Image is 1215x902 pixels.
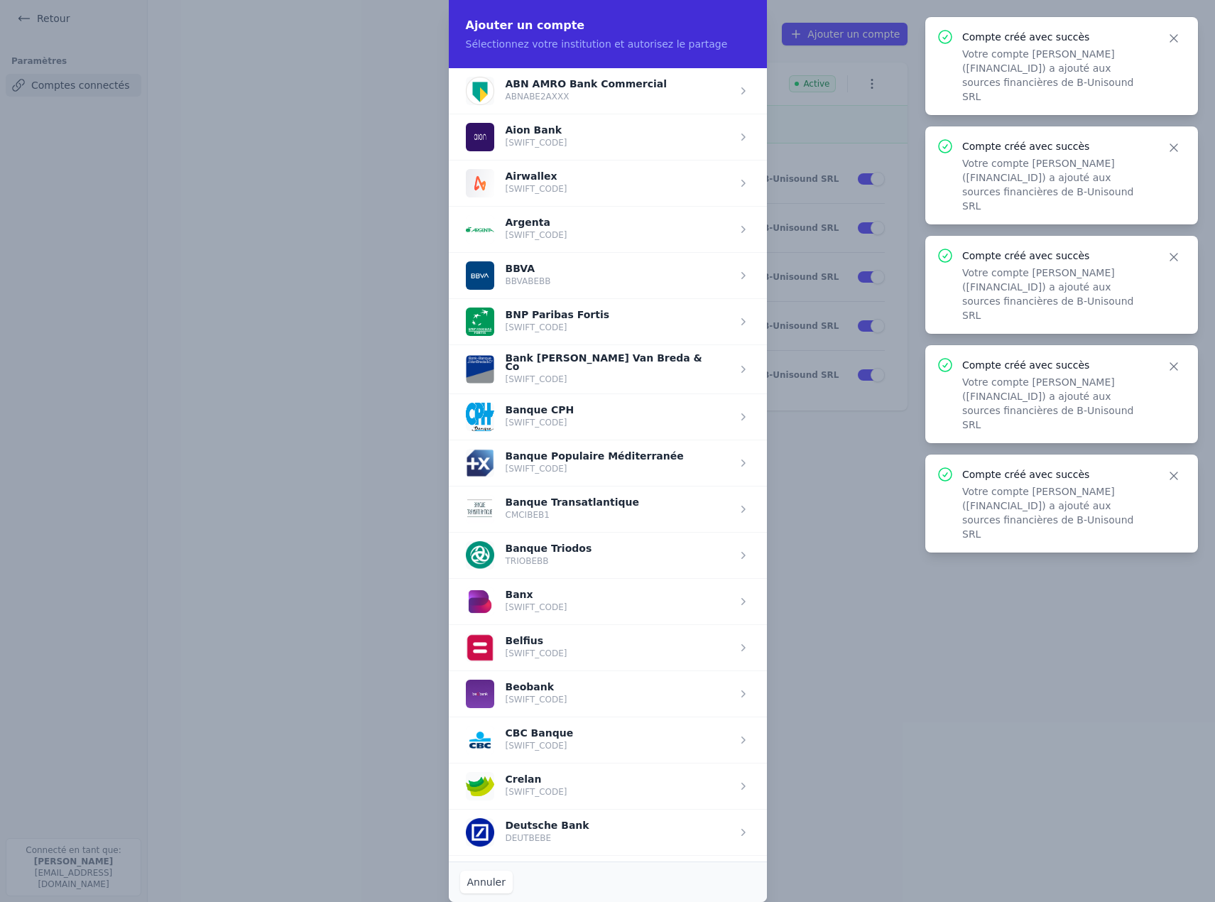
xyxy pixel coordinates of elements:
[962,467,1150,482] p: Compte créé avec succès
[466,123,567,151] button: Aion Bank [SWIFT_CODE]
[466,354,719,385] button: Bank [PERSON_NAME] Van Breda & Co [SWIFT_CODE]
[466,169,567,197] button: Airwallex [SWIFT_CODE]
[506,218,567,227] p: Argenta
[506,821,589,830] p: Deutsche Bank
[466,772,567,800] button: Crelan [SWIFT_CODE]
[506,172,567,180] p: Airwallex
[962,30,1150,44] p: Compte créé avec succès
[506,126,567,134] p: Aion Bank
[962,139,1150,153] p: Compte créé avec succès
[466,17,750,34] h2: Ajouter un compte
[962,47,1150,104] p: Votre compte [PERSON_NAME] ([FINANCIAL_ID]) a ajouté aux sources financières de B-Unisound SRL
[506,406,574,414] p: Banque CPH
[506,354,719,371] p: Bank [PERSON_NAME] Van Breda & Co
[962,358,1150,372] p: Compte créé avec succès
[466,726,574,754] button: CBC Banque [SWIFT_CODE]
[466,261,551,290] button: BBVA BBVABEBB
[506,544,592,553] p: Banque Triodos
[962,375,1150,432] p: Votre compte [PERSON_NAME] ([FINANCIAL_ID]) a ajouté aux sources financières de B-Unisound SRL
[962,266,1150,322] p: Votre compte [PERSON_NAME] ([FINANCIAL_ID]) a ajouté aux sources financières de B-Unisound SRL
[466,77,668,105] button: ABN AMRO Bank Commercial ABNABE2AXXX
[466,449,684,477] button: Banque Populaire Méditerranée [SWIFT_CODE]
[506,452,684,460] p: Banque Populaire Méditerranée
[466,308,610,336] button: BNP Paribas Fortis [SWIFT_CODE]
[466,495,639,523] button: Banque Transatlantique CMCIBEB1
[466,680,567,708] button: Beobank [SWIFT_CODE]
[506,636,567,645] p: Belfius
[466,403,574,431] button: Banque CPH [SWIFT_CODE]
[962,484,1150,541] p: Votre compte [PERSON_NAME] ([FINANCIAL_ID]) a ajouté aux sources financières de B-Unisound SRL
[460,871,513,893] button: Annuler
[506,683,567,691] p: Beobank
[506,729,574,737] p: CBC Banque
[506,590,567,599] p: Banx
[466,541,592,570] button: Banque Triodos TRIOBEBB
[506,80,668,88] p: ABN AMRO Bank Commercial
[466,587,567,616] button: Banx [SWIFT_CODE]
[466,818,589,847] button: Deutsche Bank DEUTBEBE
[962,156,1150,213] p: Votre compte [PERSON_NAME] ([FINANCIAL_ID]) a ajouté aux sources financières de B-Unisound SRL
[962,249,1150,263] p: Compte créé avec succès
[506,498,639,506] p: Banque Transatlantique
[506,264,551,273] p: BBVA
[466,634,567,662] button: Belfius [SWIFT_CODE]
[506,775,567,783] p: Crelan
[466,215,567,244] button: Argenta [SWIFT_CODE]
[466,37,750,51] p: Sélectionnez votre institution et autorisez le partage
[506,310,610,319] p: BNP Paribas Fortis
